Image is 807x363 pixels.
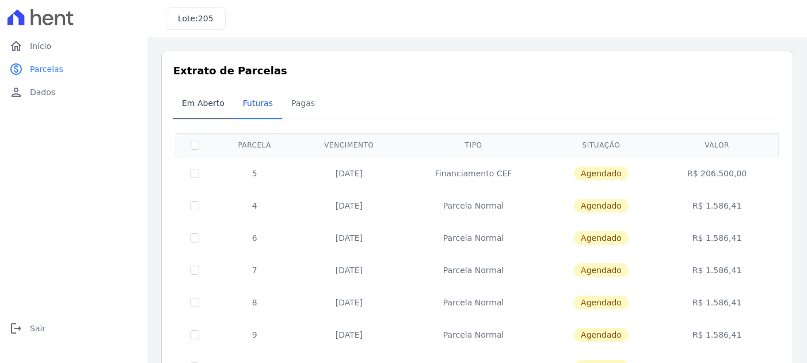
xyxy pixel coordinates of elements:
td: Parcela Normal [402,190,545,222]
span: Em Aberto [175,92,231,115]
td: Parcela Normal [402,254,545,286]
span: Parcelas [30,63,63,75]
th: Valor [657,133,776,157]
td: 5 [213,157,296,190]
span: Dados [30,86,55,98]
a: Futuras [234,89,282,119]
span: 205 [198,14,214,23]
span: Agendado [574,263,629,277]
td: Parcela Normal [402,319,545,351]
span: Futuras [236,92,280,115]
h3: Extrato de Parcelas [173,63,781,78]
span: Agendado [574,167,629,180]
i: paid [9,62,23,76]
td: Parcela Normal [402,222,545,254]
td: Financiamento CEF [402,157,545,190]
td: R$ 1.586,41 [657,286,776,319]
th: Situação [545,133,657,157]
span: Início [30,40,51,52]
i: home [9,39,23,53]
td: R$ 1.586,41 [657,190,776,222]
span: Agendado [574,328,629,342]
td: R$ 1.586,41 [657,254,776,286]
a: homeInício [5,35,143,58]
td: [DATE] [296,319,402,351]
td: [DATE] [296,157,402,190]
td: [DATE] [296,286,402,319]
span: Agendado [574,231,629,245]
th: Parcela [213,133,296,157]
i: person [9,85,23,99]
td: R$ 1.586,41 [657,319,776,351]
td: 4 [213,190,296,222]
td: Parcela Normal [402,286,545,319]
td: [DATE] [296,254,402,286]
td: [DATE] [296,222,402,254]
a: paidParcelas [5,58,143,81]
a: logoutSair [5,317,143,340]
td: 8 [213,286,296,319]
td: 6 [213,222,296,254]
span: Sair [30,323,45,334]
th: Vencimento [296,133,402,157]
td: R$ 206.500,00 [657,157,776,190]
a: Em Aberto [173,89,234,119]
span: Pagas [284,92,322,115]
td: R$ 1.586,41 [657,222,776,254]
td: 9 [213,319,296,351]
td: 7 [213,254,296,286]
a: Pagas [282,89,324,119]
h3: Lote: [178,13,214,25]
th: Tipo [402,133,545,157]
a: personDados [5,81,143,104]
i: logout [9,322,23,335]
span: Agendado [574,199,629,213]
span: Agendado [574,296,629,309]
td: [DATE] [296,190,402,222]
